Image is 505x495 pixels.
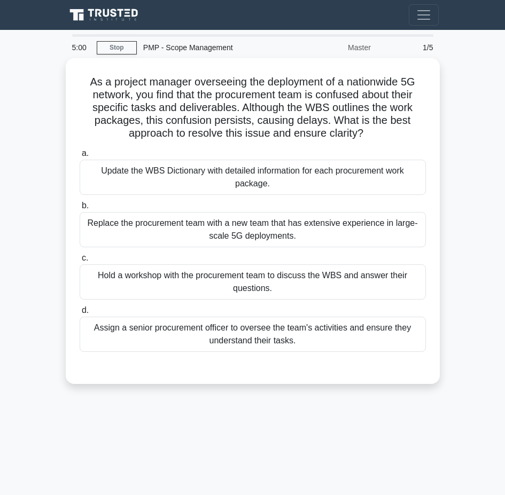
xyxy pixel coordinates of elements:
div: PMP - Scope Management [137,37,284,58]
div: Update the WBS Dictionary with detailed information for each procurement work package. [80,160,426,195]
div: 1/5 [377,37,440,58]
span: a. [82,148,89,158]
div: 5:00 [66,37,97,58]
span: b. [82,201,89,210]
span: c. [82,253,88,262]
div: Master [284,37,377,58]
div: Assign a senior procurement officer to oversee the team's activities and ensure they understand t... [80,317,426,352]
a: Stop [97,41,137,54]
span: d. [82,305,89,315]
div: Replace the procurement team with a new team that has extensive experience in large-scale 5G depl... [80,212,426,247]
button: Toggle navigation [409,4,439,26]
h5: As a project manager overseeing the deployment of a nationwide 5G network, you find that the proc... [79,75,427,140]
div: Hold a workshop with the procurement team to discuss the WBS and answer their questions. [80,264,426,300]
